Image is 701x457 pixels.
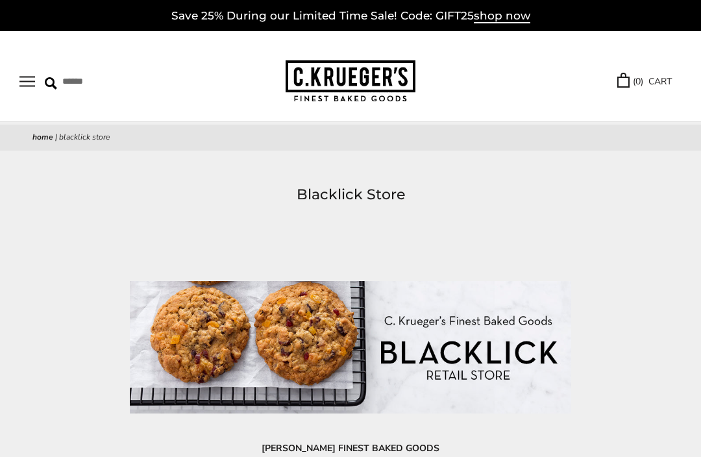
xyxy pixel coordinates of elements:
[59,132,110,142] span: Blacklick Store
[32,132,53,142] a: Home
[19,76,35,87] button: Open navigation
[32,131,669,144] nav: breadcrumbs
[55,132,57,142] span: |
[32,183,669,206] h1: Blacklick Store
[262,442,439,454] strong: [PERSON_NAME] FINEST BAKED GOODS
[45,77,57,90] img: Search
[171,9,530,23] a: Save 25% During our Limited Time Sale! Code: GIFT25shop now
[45,71,178,92] input: Search
[617,74,672,89] a: (0) CART
[286,60,415,103] img: C.KRUEGER'S
[474,9,530,23] span: shop now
